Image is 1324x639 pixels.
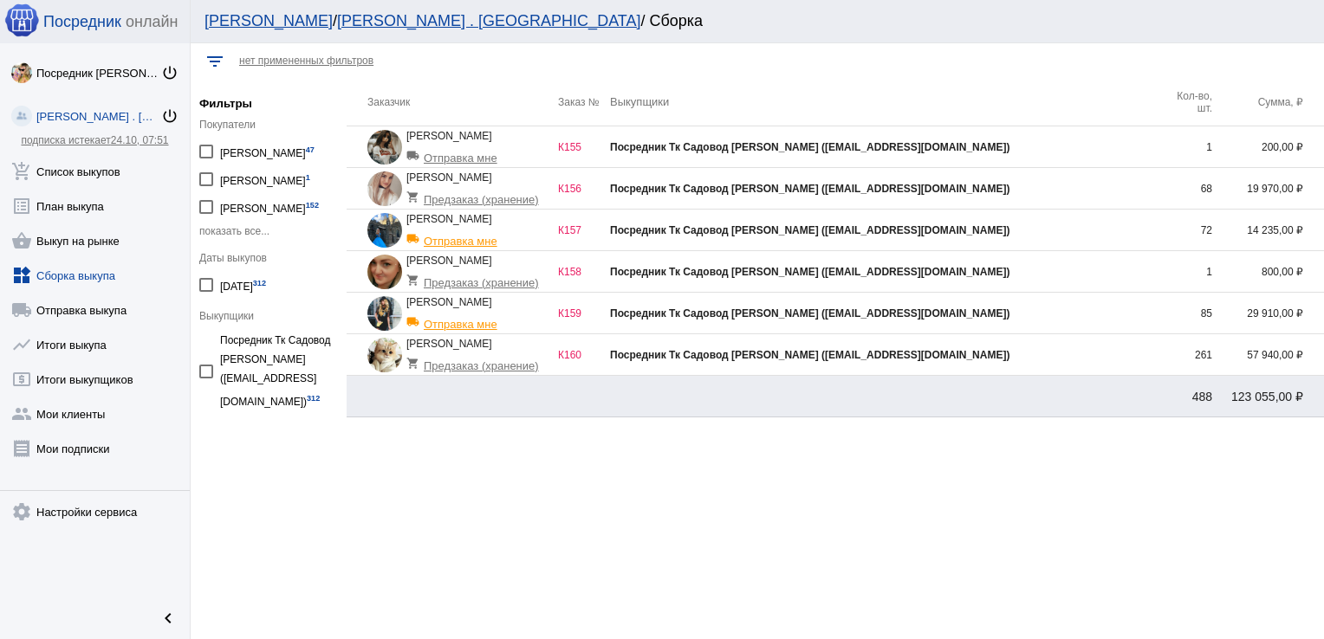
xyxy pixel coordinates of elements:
[220,331,338,411] div: Посредник Тк Садовод [PERSON_NAME] ([EMAIL_ADDRESS][DOMAIN_NAME])
[1212,210,1324,251] td: 14 235,00 ₽
[1160,293,1212,334] td: 85
[406,184,549,206] div: Предзаказ (хранение)
[11,265,32,286] mat-icon: widgets
[406,190,424,203] mat-icon: shopping_cart
[558,141,610,153] div: К155
[406,130,549,165] div: [PERSON_NAME]
[406,213,549,248] div: [PERSON_NAME]
[161,107,178,125] mat-icon: power_settings_new
[337,12,640,29] a: [PERSON_NAME] . [GEOGRAPHIC_DATA]
[558,224,610,236] div: К157
[367,130,402,165] img: zOaYIX5zp8q5_iWIZvmf_obqtbvllgQpnVOlCKE-OuNuKSre4EAE6f-bI-dxQ2YBA-gyl-DZbB8ggAQIAJVyO6Ji.jpg
[204,12,333,29] a: [PERSON_NAME]
[220,273,266,296] div: [DATE]
[1160,334,1212,376] td: 261
[306,145,315,154] small: 47
[204,51,225,72] mat-icon: filter_list
[367,338,402,372] img: _20Z4Mz7bL_mjHcls1WGeyI0_fAfe5WRXnvaF8V8TjPSS2yzimTma9ATbedKm4CQPqyAXi7-PjwazuoQH1zep-yL.jpg
[558,266,610,278] div: К158
[1160,126,1212,168] td: 1
[1212,251,1324,293] td: 800,00 ₽
[36,67,161,80] div: Посредник [PERSON_NAME] [PERSON_NAME]
[1212,168,1324,210] td: 19 970,00 ₽
[406,255,549,289] div: [PERSON_NAME]
[406,350,549,372] div: Предзаказ (хранение)
[199,97,338,110] h5: Фильтры
[406,274,424,287] mat-icon: shopping_cart
[406,308,549,331] div: Отправка мне
[239,55,373,67] span: нет примененных фильтров
[367,213,402,248] img: YV7H7BcZRG1VT6WOa98Raj_l4iNv0isz3E1mt2TfuFZBzpPiMwqlQUCSKvQj5Pyya6uA4U-VAZzfiOpgD-JFQrq3.jpg
[1160,78,1212,126] th: Кол-во, шт.
[347,78,558,126] th: Заказчик
[406,296,549,331] div: [PERSON_NAME]
[199,225,269,237] span: показать все...
[1212,376,1324,417] td: 123 055,00 ₽
[406,142,549,165] div: Отправка мне
[406,225,549,248] div: Отправка мне
[204,12,1293,30] div: / / Сборка
[158,608,178,629] mat-icon: chevron_left
[220,139,315,163] div: [PERSON_NAME]
[21,134,168,146] a: подписка истекает24.10, 07:51
[11,369,32,390] mat-icon: local_atm
[11,334,32,355] mat-icon: show_chart
[406,232,424,245] mat-icon: local_shipping
[1160,210,1212,251] td: 72
[610,266,1009,278] b: Посредник Тк Садовод [PERSON_NAME] ([EMAIL_ADDRESS][DOMAIN_NAME])
[306,173,310,182] small: 1
[610,141,1009,153] b: Посредник Тк Садовод [PERSON_NAME] ([EMAIL_ADDRESS][DOMAIN_NAME])
[1160,376,1212,417] td: 488
[11,438,32,459] mat-icon: receipt
[406,357,424,370] mat-icon: shopping_cart
[11,161,32,182] mat-icon: add_shopping_cart
[199,252,338,264] div: Даты выкупов
[220,167,310,190] div: [PERSON_NAME]
[11,62,32,83] img: klfIT1i2k3saJfNGA6XPqTU7p5ZjdXiiDsm8fFA7nihaIQp9Knjm0Fohy3f__4ywE27KCYV1LPWaOQBexqZpekWk.jpg
[199,119,338,131] div: Покупатели
[1212,293,1324,334] td: 29 910,00 ₽
[367,296,402,331] img: -b3CGEZm7JiWNz4MSe0vK8oszDDqK_yjx-I-Zpe58LR35vGIgXxFA2JGcGbEMVaWNP5BujAwwLFBmyesmt8751GY.jpg
[220,195,319,218] div: [PERSON_NAME]
[11,230,32,251] mat-icon: shopping_basket
[306,201,319,210] small: 152
[307,394,320,403] small: 312
[610,78,1160,126] th: Выкупщики
[1212,334,1324,376] td: 57 940,00 ₽
[610,224,1009,236] b: Посредник Тк Садовод [PERSON_NAME] ([EMAIL_ADDRESS][DOMAIN_NAME])
[11,300,32,320] mat-icon: local_shipping
[4,3,39,37] img: apple-icon-60x60.png
[1212,78,1324,126] th: Сумма, ₽
[558,349,610,361] div: К160
[11,403,32,424] mat-icon: group
[1160,168,1212,210] td: 68
[1212,126,1324,168] td: 200,00 ₽
[11,501,32,522] mat-icon: settings
[610,183,1009,195] b: Посредник Тк Садовод [PERSON_NAME] ([EMAIL_ADDRESS][DOMAIN_NAME])
[43,13,121,31] span: Посредник
[161,64,178,81] mat-icon: power_settings_new
[11,106,32,126] img: community_200.png
[199,310,338,322] div: Выкупщики
[111,134,169,146] span: 24.10, 07:51
[1160,251,1212,293] td: 1
[610,307,1009,319] b: Посредник Тк Садовод [PERSON_NAME] ([EMAIL_ADDRESS][DOMAIN_NAME])
[126,13,178,31] span: онлайн
[253,279,266,287] small: 312
[406,149,424,162] mat-icon: local_shipping
[558,78,610,126] th: Заказ №
[406,267,549,289] div: Предзаказ (хранение)
[406,315,424,328] mat-icon: local_shipping
[406,171,549,206] div: [PERSON_NAME]
[367,255,402,289] img: lTMkEctRifZclLSmMfjPiqPo9_IitIQc7Zm9_kTpSvtuFf7FYwI_Wl6KSELaRxoJkUZJMTCIoWL9lUW6Yz6GDjvR.jpg
[610,349,1009,361] b: Посредник Тк Садовод [PERSON_NAME] ([EMAIL_ADDRESS][DOMAIN_NAME])
[36,110,161,123] div: [PERSON_NAME] . [GEOGRAPHIC_DATA]
[11,196,32,216] mat-icon: list_alt
[406,338,549,372] div: [PERSON_NAME]
[367,171,402,206] img: jpYarlG_rMSRdqPbVPQVGBq6sjAws1PGEm5gZ1VrcU0z7HB6t_6-VAYqmDps2aDbz8He_Uz8T3ZkfUszj2kIdyl7.jpg
[558,183,610,195] div: К156
[558,307,610,319] div: К159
